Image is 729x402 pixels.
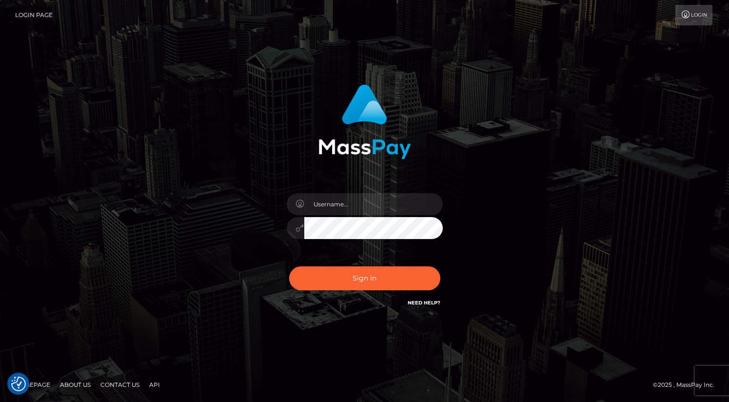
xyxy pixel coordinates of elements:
div: © 2025 , MassPay Inc. [653,380,722,390]
button: Consent Preferences [11,377,26,391]
a: About Us [56,377,95,392]
img: Revisit consent button [11,377,26,391]
a: Login [675,5,712,25]
a: API [145,377,164,392]
a: Homepage [11,377,54,392]
input: Username... [304,193,443,215]
img: MassPay Login [318,84,411,159]
a: Login Page [15,5,53,25]
button: Sign in [289,266,440,290]
a: Contact Us [97,377,143,392]
a: Need Help? [408,300,440,306]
